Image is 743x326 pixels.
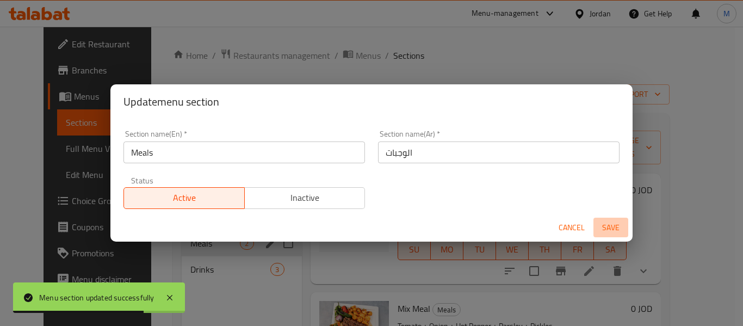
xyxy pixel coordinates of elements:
[598,221,624,235] span: Save
[39,292,154,304] div: Menu section updated successfully
[593,218,628,238] button: Save
[123,187,245,209] button: Active
[123,142,365,163] input: Please enter section name(en)
[244,187,366,209] button: Inactive
[559,221,585,235] span: Cancel
[554,218,589,238] button: Cancel
[123,93,620,110] h2: Update menu section
[249,190,361,206] span: Inactive
[128,190,240,206] span: Active
[378,142,620,163] input: Please enter section name(ar)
